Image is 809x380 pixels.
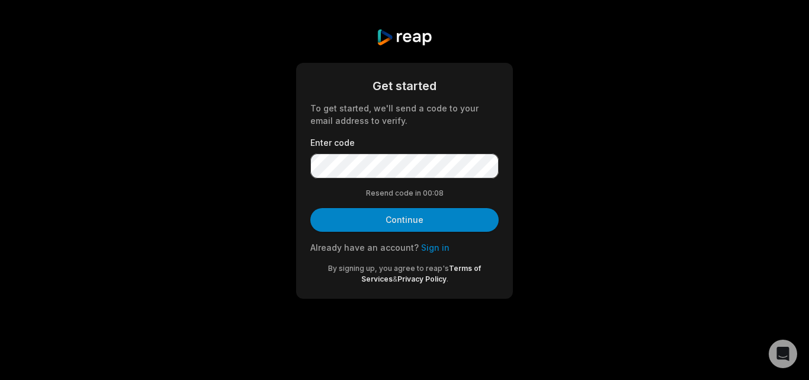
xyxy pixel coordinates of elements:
span: 0 8 [434,188,444,199]
button: Continue [310,208,499,232]
label: Enter code [310,136,499,149]
div: Get started [310,77,499,95]
span: . [447,274,448,283]
a: Sign in [421,242,450,253]
div: Resend code in 00: [310,188,499,199]
div: Open Intercom Messenger [769,340,797,368]
span: By signing up, you agree to reap's [328,264,449,273]
span: & [393,274,397,283]
div: To get started, we'll send a code to your email address to verify. [310,102,499,127]
span: Already have an account? [310,242,419,253]
img: reap [376,28,432,46]
a: Terms of Services [361,264,481,283]
a: Privacy Policy [397,274,447,283]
